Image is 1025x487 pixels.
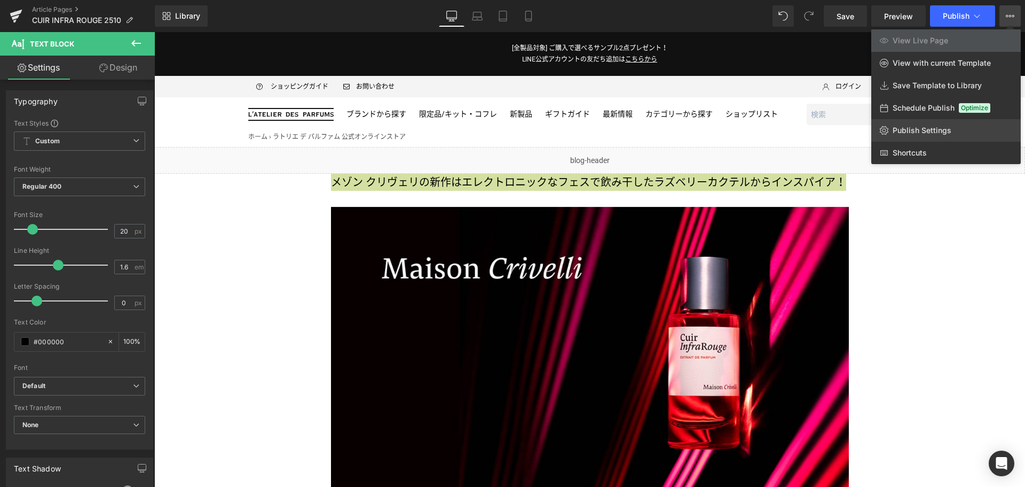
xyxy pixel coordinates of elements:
[35,137,60,146] b: Custom
[14,166,145,173] div: Font Weight
[135,299,144,306] span: px
[893,148,927,158] span: Shortcuts
[135,228,144,235] span: px
[959,103,990,113] span: Optimize
[893,103,955,113] span: Schedule Publish
[662,49,707,60] a: ログイン
[739,49,771,60] span: お気に入り
[448,73,478,92] a: 最新情報
[115,101,117,109] span: ›
[94,99,251,111] nav: breadcrumbs
[391,73,436,92] a: ギフトガイド
[189,52,195,57] img: Icon_Email.svg
[14,211,145,219] div: Font Size
[94,76,179,89] img: ラトリエ デ パルファム 公式オンラインストア
[368,24,503,31] a: LINE公式アカウントの友だち追加はこちらから
[491,73,558,92] a: カテゴリーから探す
[837,11,854,22] span: Save
[116,49,174,60] span: ショッピングガイド
[999,5,1021,27] button: View Live PageView with current TemplateSave Template to LibrarySchedule PublishOptimizePublish S...
[893,36,948,45] span: View Live Page
[119,333,145,351] div: %
[192,73,252,92] a: ブランドから探す
[32,5,155,14] a: Article Pages
[871,5,926,27] a: Preview
[14,91,58,106] div: Typography
[32,16,121,25] span: CUIR INFRA ROUGE 2510
[571,73,624,92] a: ショップリスト
[14,319,145,326] div: Text Color
[14,247,145,254] div: Line Height
[14,364,145,372] div: Font
[766,76,777,88] img: Icon_Cart.svg
[884,11,913,22] span: Preview
[94,49,174,60] a: ショッピングガイド
[177,142,695,159] p: メゾン クリヴェリの新作は
[100,50,110,59] img: Icon_ShoppingGuide.svg
[989,451,1014,476] div: Open Intercom Messenger
[772,5,794,27] button: Undo
[30,40,74,48] span: Text Block
[516,5,541,27] a: Mobile
[464,5,490,27] a: Laptop
[94,101,113,109] a: ホーム
[439,5,464,27] a: Desktop
[135,264,144,270] span: em
[11,11,860,22] p: [全製品対象] ご購入で選べるサンプル2点プレゼント！
[500,144,692,157] span: ラズベリーカクテルからインスパイア！
[22,182,62,190] b: Regular 400
[177,175,695,467] img: KEY VISUAL
[652,72,759,94] input: 検索
[356,73,378,92] a: 新製品
[307,144,500,157] span: エレクトロニックなフェスで飲み干した
[14,119,145,127] div: Text Styles
[743,76,755,88] img: Icon_Search.svg
[726,51,732,58] img: Icon_Heart_Empty.svg
[175,11,200,21] span: Library
[798,5,819,27] button: Redo
[681,49,707,60] span: ログイン
[22,421,39,429] b: None
[930,5,995,27] button: Publish
[80,56,157,80] a: Design
[14,404,145,412] div: Text Transform
[22,382,45,391] i: Default
[893,126,951,135] span: Publish Settings
[119,101,251,109] span: ラトリエ デ パルファム 公式オンラインストア
[668,49,675,60] img: Icon_User.svg
[471,24,503,31] span: こちらから
[490,5,516,27] a: Tablet
[183,49,240,60] a: お問い合わせ
[265,73,343,92] a: 限定品/キット・コフレ
[893,58,991,68] span: View with current Template
[893,81,982,90] span: Save Template to Library
[34,336,102,347] input: Color
[14,283,145,290] div: Letter Spacing
[943,12,969,20] span: Publish
[14,458,61,473] div: Text Shadow
[202,49,240,60] span: お問い合わせ
[155,5,208,27] a: New Library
